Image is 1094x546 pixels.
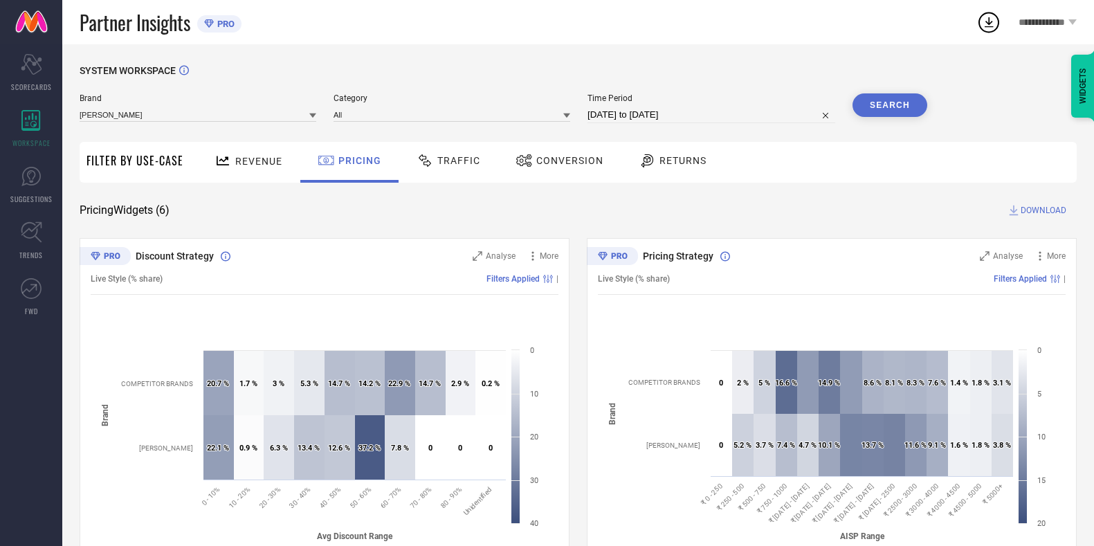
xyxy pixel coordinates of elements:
[756,441,774,450] text: 3.7 %
[473,251,482,261] svg: Zoom
[993,441,1011,450] text: 3.8 %
[80,65,176,76] span: SYSTEM WORKSPACE
[482,379,500,388] text: 0.2 %
[358,444,381,453] text: 37.2 %
[756,482,789,515] text: ₹ 750 - 1000
[207,444,229,453] text: 22.1 %
[767,482,810,525] text: ₹ [DATE] - [DATE]
[300,379,318,388] text: 5.3 %
[947,482,983,518] text: ₹ 4500 - 5000
[1037,346,1041,355] text: 0
[288,485,312,509] text: 30 - 40%
[928,441,946,450] text: 9.1 %
[80,8,190,37] span: Partner Insights
[882,482,918,518] text: ₹ 2500 - 3000
[799,441,817,450] text: 4.7 %
[976,10,1001,35] div: Open download list
[298,444,320,453] text: 13.4 %
[348,485,372,509] text: 50 - 60%
[19,250,43,260] span: TRENDS
[317,531,393,540] tspan: Avg Discount Range
[80,93,316,103] span: Brand
[25,306,38,316] span: FWD
[239,444,257,453] text: 0.9 %
[810,482,853,525] text: ₹ [DATE] - [DATE]
[12,138,51,148] span: WORKSPACE
[439,485,464,509] text: 80 - 90%
[832,482,875,525] text: ₹ [DATE] - [DATE]
[1037,519,1046,528] text: 20
[904,482,940,518] text: ₹ 3000 - 4000
[428,444,432,453] text: 0
[608,402,617,424] tspan: Brand
[719,441,723,450] text: 0
[530,519,538,528] text: 40
[536,155,603,166] span: Conversion
[11,82,52,92] span: SCORECARDS
[885,379,903,388] text: 8.1 %
[993,379,1011,388] text: 3.1 %
[358,379,381,388] text: 14.2 %
[486,274,540,284] span: Filters Applied
[1047,251,1066,261] span: More
[1037,476,1046,485] text: 15
[228,485,252,509] text: 10 - 20%
[200,485,221,506] text: 0 - 10%
[451,379,469,388] text: 2.9 %
[136,251,214,262] span: Discount Strategy
[1037,433,1046,442] text: 10
[587,93,835,103] span: Time Period
[121,380,193,388] text: COMPETITOR BRANDS
[628,379,700,386] text: COMPETITOR BRANDS
[925,482,961,518] text: ₹ 4000 - 4500
[777,441,795,450] text: 7.4 %
[840,531,885,540] tspan: AISP Range
[906,379,924,388] text: 8.3 %
[334,93,570,103] span: Category
[700,482,724,506] text: ₹ 0 - 250
[818,441,840,450] text: 10.1 %
[1064,274,1066,284] span: |
[530,346,534,355] text: 0
[789,482,832,525] text: ₹ [DATE] - [DATE]
[972,441,990,450] text: 1.8 %
[458,444,462,453] text: 0
[379,485,403,509] text: 60 - 70%
[437,155,480,166] span: Traffic
[980,251,990,261] svg: Zoom
[818,379,840,388] text: 14.9 %
[598,274,670,284] span: Live Style (% share)
[775,379,797,388] text: 16.6 %
[659,155,706,166] span: Returns
[391,444,409,453] text: 7.8 %
[1021,203,1066,217] span: DOWNLOAD
[993,251,1023,261] span: Analyse
[715,482,746,512] text: ₹ 250 - 500
[864,379,882,388] text: 8.6 %
[239,379,257,388] text: 1.7 %
[207,379,229,388] text: 20.7 %
[646,442,700,449] text: [PERSON_NAME]
[273,379,284,388] text: 3 %
[540,251,558,261] span: More
[318,485,343,509] text: 40 - 50%
[10,194,53,204] span: SUGGESTIONS
[737,482,767,512] text: ₹ 500 - 750
[928,379,946,388] text: 7.6 %
[328,444,350,453] text: 12.6 %
[80,247,131,268] div: Premium
[86,152,183,169] span: Filter By Use-Case
[530,476,538,485] text: 30
[270,444,288,453] text: 6.3 %
[486,251,516,261] span: Analyse
[235,156,282,167] span: Revenue
[719,379,723,388] text: 0
[388,379,410,388] text: 22.9 %
[737,379,749,388] text: 2 %
[91,274,163,284] span: Live Style (% share)
[733,441,751,450] text: 5.2 %
[950,379,968,388] text: 1.4 %
[328,379,350,388] text: 14.7 %
[257,485,282,509] text: 20 - 30%
[994,274,1047,284] span: Filters Applied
